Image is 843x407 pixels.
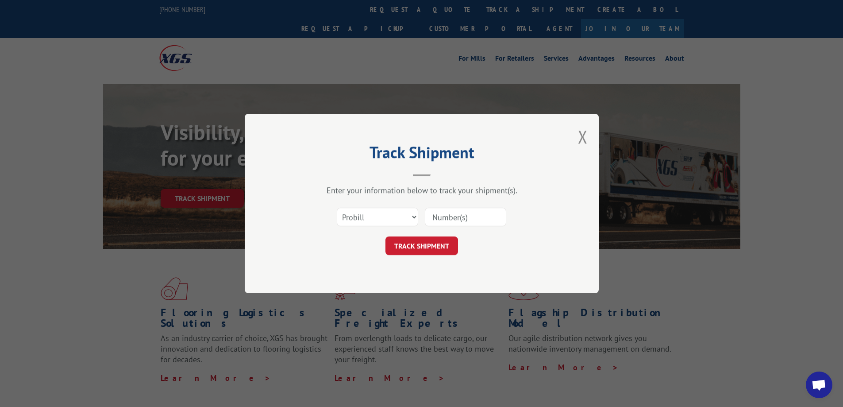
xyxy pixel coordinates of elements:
div: Enter your information below to track your shipment(s). [289,185,554,195]
button: Close modal [578,125,588,148]
div: Open chat [806,372,832,398]
h2: Track Shipment [289,146,554,163]
button: TRACK SHIPMENT [385,236,458,255]
input: Number(s) [425,208,506,226]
